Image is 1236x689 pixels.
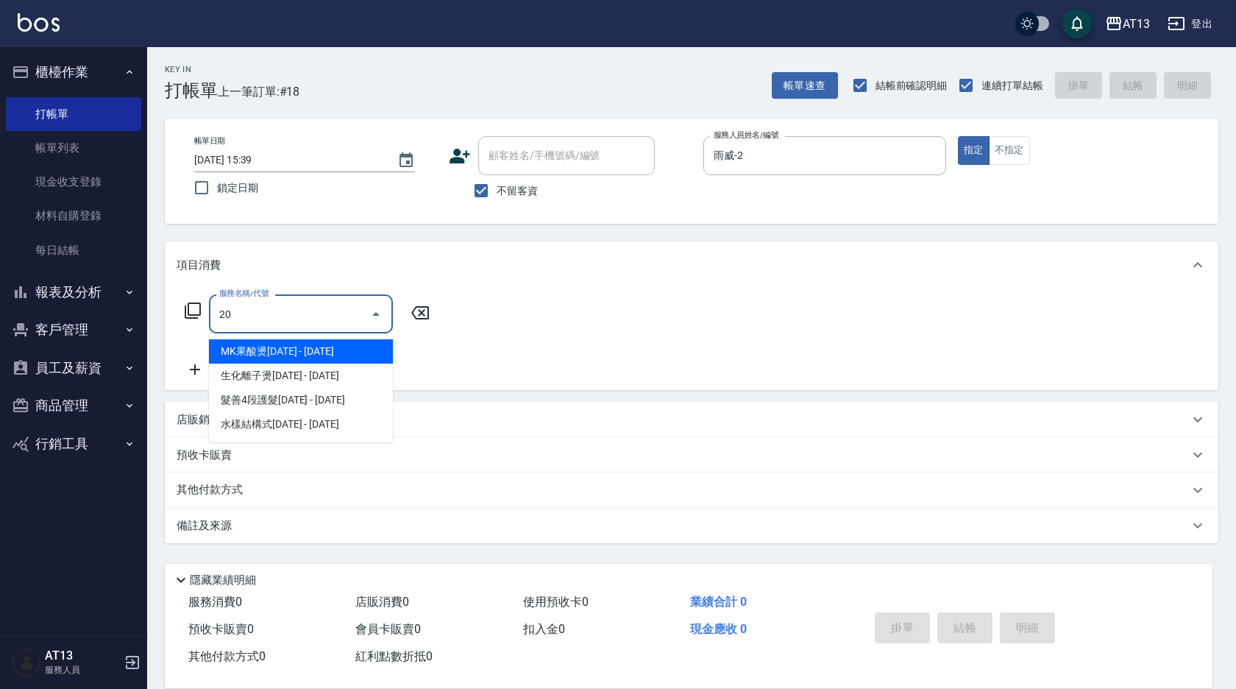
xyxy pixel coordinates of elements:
[523,622,565,636] span: 扣入金 0
[355,649,433,663] span: 紅利點數折抵 0
[165,80,218,101] h3: 打帳單
[165,437,1218,473] div: 預收卡販賣
[219,288,269,299] label: 服務名稱/代號
[45,663,120,676] p: 服務人員
[497,183,538,199] span: 不留客資
[218,82,300,101] span: 上一筆訂單:#18
[165,402,1218,437] div: 店販銷售
[177,482,250,498] p: 其他付款方式
[177,448,232,463] p: 預收卡販賣
[6,233,141,267] a: 每日結帳
[209,412,393,437] span: 水樣結構式[DATE] - [DATE]
[6,165,141,199] a: 現金收支登錄
[690,595,747,609] span: 業績合計 0
[6,349,141,387] button: 員工及薪資
[523,595,589,609] span: 使用預收卡 0
[981,78,1043,93] span: 連續打單結帳
[6,97,141,131] a: 打帳單
[188,649,266,663] span: 其他付款方式 0
[209,339,393,364] span: MK果酸燙[DATE] - [DATE]
[690,622,747,636] span: 現金應收 0
[1062,9,1092,38] button: save
[165,241,1218,289] div: 項目消費
[388,143,424,178] button: Choose date, selected date is 2025-10-15
[177,258,221,273] p: 項目消費
[190,573,256,588] p: 隱藏業績明細
[6,131,141,165] a: 帳單列表
[177,412,221,428] p: 店販銷售
[177,518,232,534] p: 備註及來源
[6,311,141,349] button: 客戶管理
[194,135,225,146] label: 帳單日期
[6,199,141,233] a: 材料自購登錄
[165,473,1218,508] div: 其他付款方式
[217,180,258,196] span: 鎖定日期
[876,78,948,93] span: 結帳前確認明細
[18,13,60,32] img: Logo
[958,136,990,165] button: 指定
[209,364,393,388] span: 生化離子燙[DATE] - [DATE]
[209,388,393,412] span: 髮善4段護髮[DATE] - [DATE]
[6,425,141,463] button: 行銷工具
[165,508,1218,543] div: 備註及來源
[1162,10,1218,38] button: 登出
[194,148,383,172] input: YYYY/MM/DD hh:mm
[45,649,120,663] h5: AT13
[188,595,242,609] span: 服務消費 0
[188,622,254,636] span: 預收卡販賣 0
[989,136,1030,165] button: 不指定
[772,72,838,99] button: 帳單速查
[714,130,778,141] label: 服務人員姓名/編號
[355,595,409,609] span: 店販消費 0
[6,386,141,425] button: 商品管理
[1099,9,1156,39] button: AT13
[12,648,41,677] img: Person
[1123,15,1150,33] div: AT13
[364,303,388,326] button: Close
[6,273,141,311] button: 報表及分析
[165,65,218,74] h2: Key In
[355,622,421,636] span: 會員卡販賣 0
[6,53,141,91] button: 櫃檯作業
